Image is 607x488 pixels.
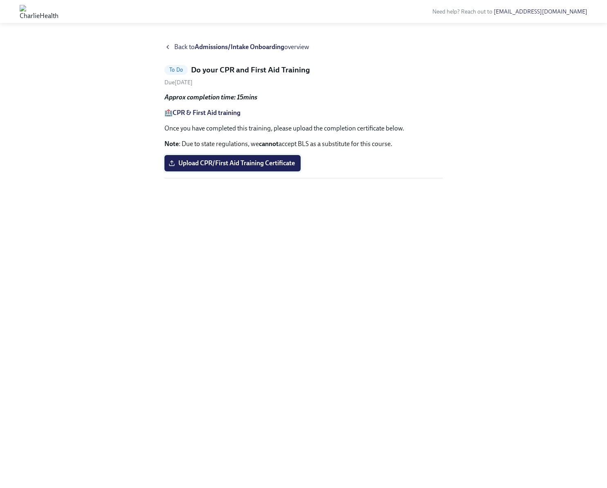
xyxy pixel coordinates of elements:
img: CharlieHealth [20,5,58,18]
p: : Due to state regulations, we accept BLS as a substitute for this course. [164,139,443,148]
label: Upload CPR/First Aid Training Certificate [164,155,301,171]
a: [EMAIL_ADDRESS][DOMAIN_NAME] [494,8,587,15]
span: Friday, October 17th 2025, 8:00 am [164,79,193,86]
strong: Approx completion time: 15mins [164,93,257,101]
span: Back to overview [174,43,309,52]
a: CPR & First Aid training [173,109,241,117]
h5: Do your CPR and First Aid Training [191,65,310,75]
span: Need help? Reach out to [432,8,587,15]
strong: cannot [259,140,279,148]
a: Back toAdmissions/Intake Onboardingoverview [164,43,443,52]
strong: Admissions/Intake Onboarding [195,43,284,51]
span: To Do [164,67,188,73]
p: 🏥 [164,108,443,117]
strong: Note [164,140,179,148]
span: Upload CPR/First Aid Training Certificate [170,159,295,167]
p: Once you have completed this training, please upload the completion certificate below. [164,124,443,133]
